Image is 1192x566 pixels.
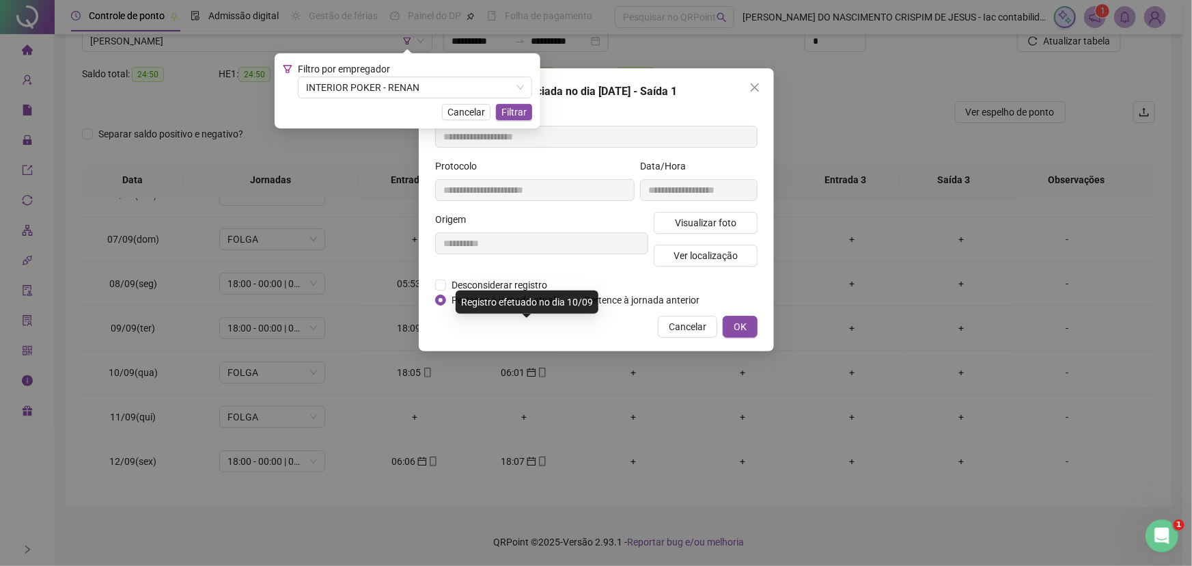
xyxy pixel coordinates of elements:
span: 1 [1174,520,1184,530]
button: Ver localização [654,245,758,267]
label: Data/Hora [640,159,695,174]
button: Cancelar [658,316,717,338]
span: Desconsiderar registro [446,278,553,293]
iframe: Intercom live chat [1146,520,1178,552]
span: Ver localização [673,248,737,263]
label: Protocolo [435,159,486,174]
button: Close [744,77,766,98]
span: filter [283,64,292,74]
span: Filtro por empregador [298,64,390,75]
span: Cancelar [669,319,706,334]
label: Origem [435,212,475,227]
button: Visualizar foto [654,212,758,234]
span: close [749,82,760,93]
span: Cancelar [447,105,485,120]
span: Pertence à jornada atual [446,293,561,308]
button: Filtrar [496,104,532,120]
span: Filtrar [501,105,527,120]
span: INTERIOR POKER - RENAN [306,77,524,98]
span: OK [734,319,747,334]
button: OK [723,316,758,338]
span: Pertence à jornada anterior [579,293,705,308]
span: down [516,83,525,92]
button: Cancelar [442,104,490,120]
div: Jornada iniciada no dia [DATE] - Saída 1 [435,82,758,100]
span: Visualizar foto [674,215,736,230]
